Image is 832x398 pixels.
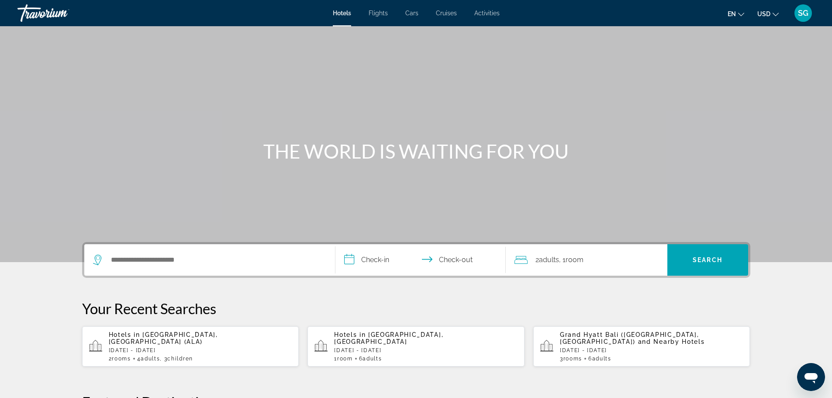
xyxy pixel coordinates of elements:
button: Grand Hyatt Bali ([GEOGRAPHIC_DATA], [GEOGRAPHIC_DATA]) and Nearby Hotels[DATE] - [DATE]3rooms6Ad... [533,326,750,367]
span: Adults [362,356,382,362]
span: 6 [588,356,611,362]
span: Adults [592,356,611,362]
span: [GEOGRAPHIC_DATA], [GEOGRAPHIC_DATA] (ALA) [109,331,218,345]
span: 3 [560,356,582,362]
button: Change language [728,7,744,20]
button: Hotels in [GEOGRAPHIC_DATA], [GEOGRAPHIC_DATA] (ALA)[DATE] - [DATE]2rooms4Adults, 3Children [82,326,299,367]
span: Room [566,256,583,264]
span: Room [337,356,353,362]
div: Search widget [84,244,748,276]
a: Activities [474,10,500,17]
input: Search hotel destination [110,253,322,266]
span: SG [798,9,808,17]
span: [GEOGRAPHIC_DATA], [GEOGRAPHIC_DATA] [334,331,443,345]
h1: THE WORLD IS WAITING FOR YOU [252,140,580,163]
p: [DATE] - [DATE] [109,347,292,353]
span: 2 [535,254,559,266]
span: rooms [563,356,582,362]
span: USD [757,10,770,17]
a: Travorium [17,2,105,24]
span: Children [167,356,193,362]
button: Select check in and out date [335,244,506,276]
span: , 1 [559,254,583,266]
span: Search [693,256,722,263]
span: en [728,10,736,17]
a: Cruises [436,10,457,17]
span: Adults [539,256,559,264]
button: User Menu [792,4,815,22]
a: Hotels [333,10,351,17]
button: Travelers: 2 adults, 0 children [506,244,667,276]
span: rooms [112,356,131,362]
span: , 3 [160,356,193,362]
span: Grand Hyatt Bali ([GEOGRAPHIC_DATA], [GEOGRAPHIC_DATA]) [560,331,699,345]
span: 6 [359,356,382,362]
span: 2 [109,356,131,362]
p: Your Recent Searches [82,300,750,317]
span: Adults [141,356,160,362]
span: and Nearby Hotels [638,338,705,345]
iframe: Кнопка запуска окна обмена сообщениями [797,363,825,391]
p: [DATE] - [DATE] [334,347,518,353]
span: 1 [334,356,352,362]
button: Change currency [757,7,779,20]
a: Flights [369,10,388,17]
button: Search [667,244,748,276]
span: 4 [137,356,160,362]
p: [DATE] - [DATE] [560,347,743,353]
button: Hotels in [GEOGRAPHIC_DATA], [GEOGRAPHIC_DATA][DATE] - [DATE]1Room6Adults [307,326,525,367]
span: Hotels in [334,331,366,338]
span: Hotels in [109,331,140,338]
a: Cars [405,10,418,17]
